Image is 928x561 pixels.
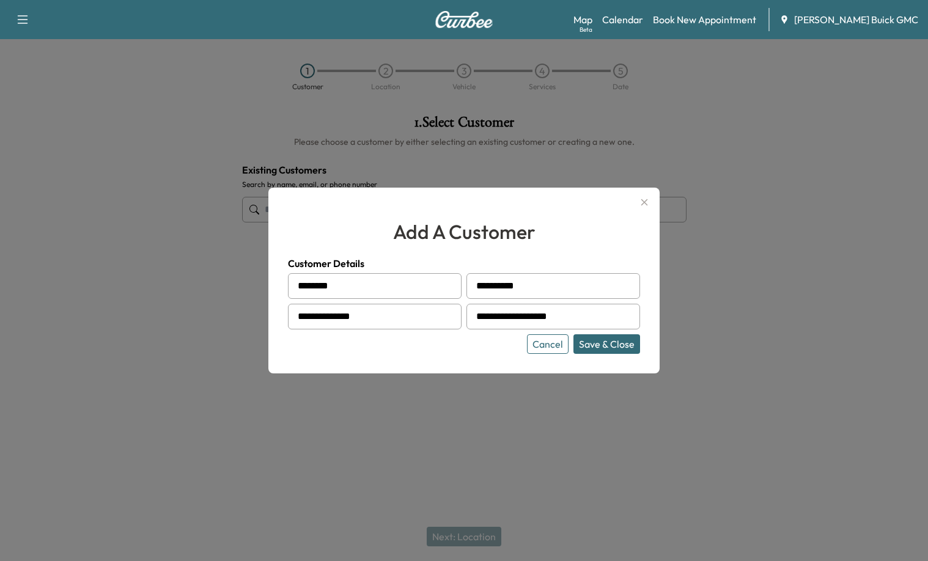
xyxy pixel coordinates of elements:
a: MapBeta [573,12,592,27]
button: Save & Close [573,334,640,354]
h4: Customer Details [288,256,640,271]
button: Cancel [527,334,569,354]
h2: add a customer [288,217,640,246]
a: Book New Appointment [653,12,756,27]
div: Beta [580,25,592,34]
img: Curbee Logo [435,11,493,28]
span: [PERSON_NAME] Buick GMC [794,12,918,27]
a: Calendar [602,12,643,27]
